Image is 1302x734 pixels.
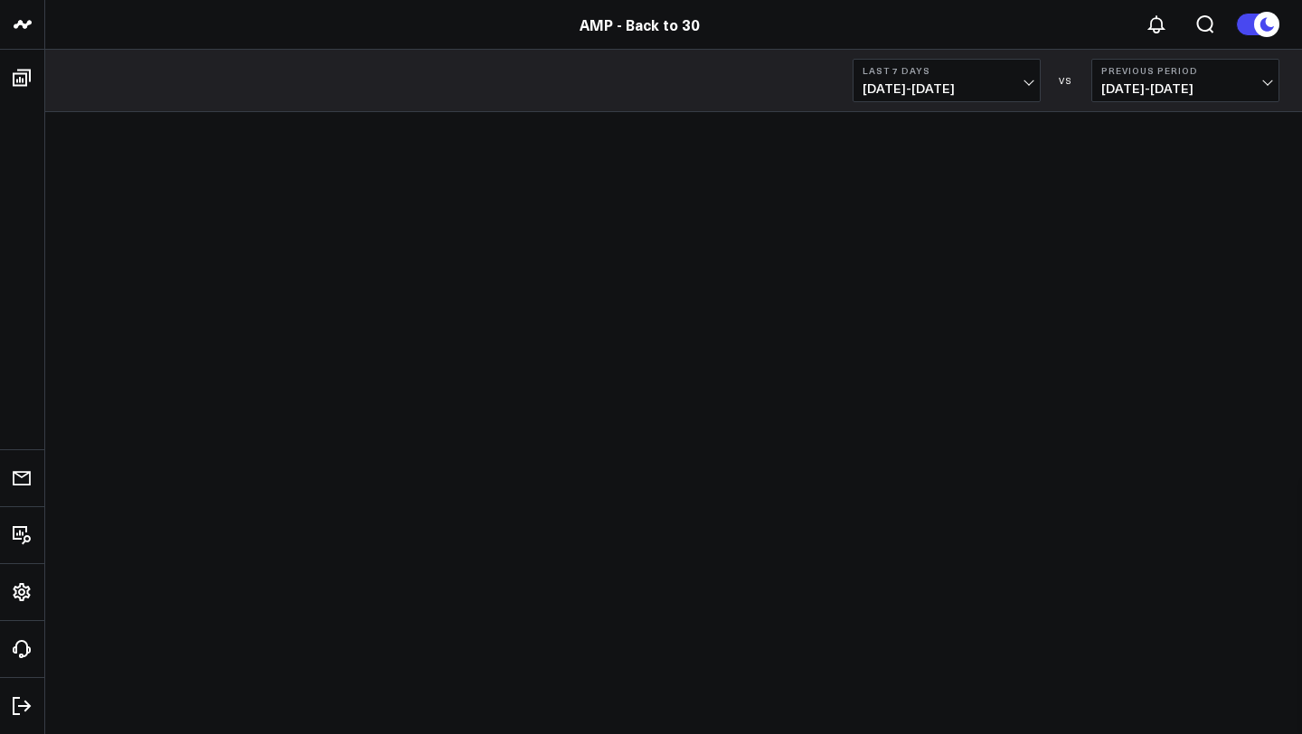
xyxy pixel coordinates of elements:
span: [DATE] - [DATE] [863,81,1031,96]
div: VS [1050,75,1082,86]
b: Previous Period [1101,65,1269,76]
button: Last 7 Days[DATE]-[DATE] [853,59,1041,102]
a: AMP - Back to 30 [580,14,700,34]
button: Previous Period[DATE]-[DATE] [1091,59,1279,102]
b: Last 7 Days [863,65,1031,76]
span: [DATE] - [DATE] [1101,81,1269,96]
